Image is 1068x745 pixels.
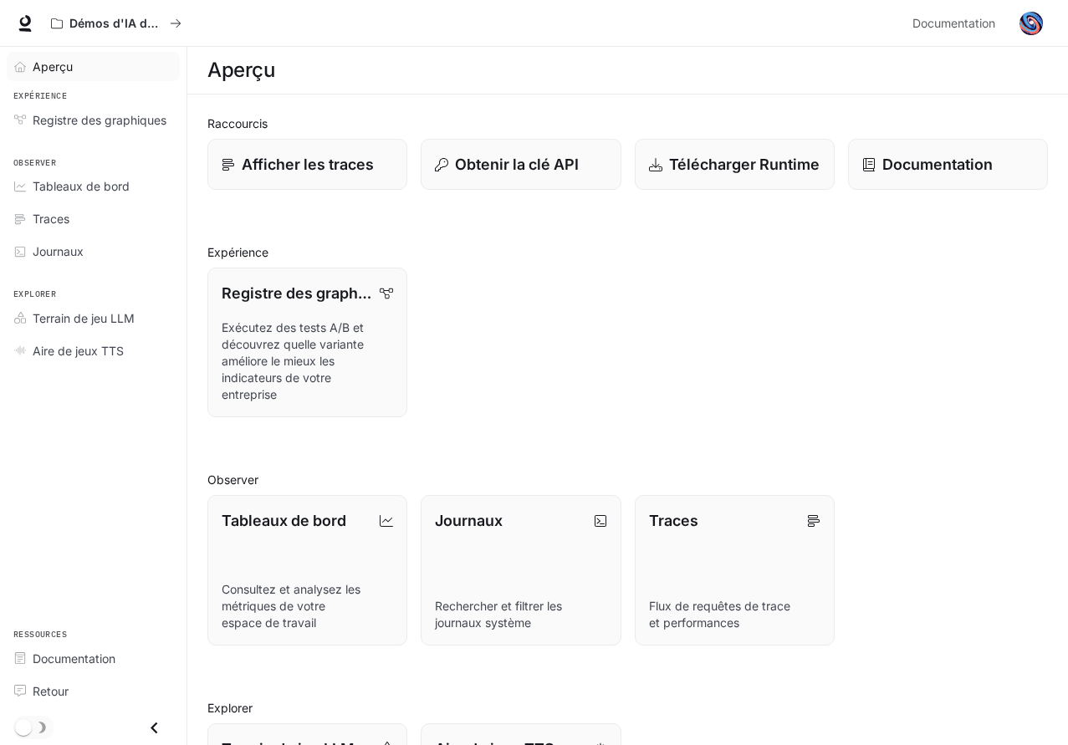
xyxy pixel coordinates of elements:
[207,701,253,715] font: Explorer
[7,204,180,233] a: Traces
[242,156,374,173] font: Afficher les traces
[7,676,180,706] a: Retour
[43,7,189,40] button: Tous les espaces de travail
[7,336,180,365] a: Aire de jeux TTS
[7,644,180,673] a: Documentation
[7,52,180,81] a: Aperçu
[635,495,835,645] a: TracesFlux de requêtes de trace et performances
[222,284,398,302] font: Registre des graphiques
[635,139,835,190] a: Télécharger Runtime
[848,139,1048,190] a: Documentation
[135,711,173,745] button: Fermer le tiroir
[455,156,579,173] font: Obtenir la clé API
[207,268,407,417] a: Registre des graphiquesExécutez des tests A/B et découvrez quelle variante améliore le mieux les ...
[207,245,268,259] font: Expérience
[33,113,166,127] font: Registre des graphiques
[207,116,268,130] font: Raccourcis
[435,599,562,630] font: Rechercher et filtrer les journaux système
[912,16,995,30] font: Documentation
[222,320,364,401] font: Exécutez des tests A/B et découvrez quelle variante améliore le mieux les indicateurs de votre en...
[33,311,135,325] font: Terrain de jeu LLM
[15,717,32,736] span: Basculement du mode sombre
[33,651,115,666] font: Documentation
[7,105,180,135] a: Registre des graphiques
[13,288,56,299] font: Explorer
[207,472,258,487] font: Observer
[1014,7,1048,40] button: Avatar de l'utilisateur
[882,156,993,173] font: Documentation
[13,157,56,168] font: Observer
[649,512,698,529] font: Traces
[207,58,274,82] font: Aperçu
[33,179,130,193] font: Tableaux de bord
[421,139,621,190] button: Obtenir la clé API
[7,171,180,201] a: Tableaux de bord
[33,59,73,74] font: Aperçu
[222,582,360,630] font: Consultez et analysez les métriques de votre espace de travail
[222,512,346,529] font: Tableaux de bord
[33,344,124,358] font: Aire de jeux TTS
[1019,12,1043,35] img: Avatar de l'utilisateur
[7,304,180,333] a: Terrain de jeu LLM
[7,237,180,266] a: Journaux
[207,139,407,190] a: Afficher les traces
[207,495,407,645] a: Tableaux de bordConsultez et analysez les métriques de votre espace de travail
[33,684,69,698] font: Retour
[649,599,790,630] font: Flux de requêtes de trace et performances
[906,7,1008,40] a: Documentation
[13,629,67,640] font: Ressources
[435,512,503,529] font: Journaux
[13,90,67,101] font: Expérience
[669,156,820,173] font: Télécharger Runtime
[33,212,69,226] font: Traces
[421,495,621,645] a: JournauxRechercher et filtrer les journaux système
[33,244,84,258] font: Journaux
[69,16,250,30] font: Démos d'IA dans le monde réel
